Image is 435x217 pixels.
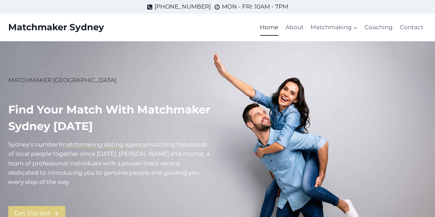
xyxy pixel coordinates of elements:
span: MON - FRI: 10AM - 7PM [222,2,288,11]
p: Sydney’s number atching thousands of local people together since [DATE]. [PERSON_NAME] and mortar... [8,140,212,187]
a: Home [257,19,282,36]
a: About [282,19,307,36]
a: Matchmaker Sydney [8,22,104,33]
a: Contact [396,19,427,36]
a: Coaching [361,19,396,36]
mark: 1 [58,141,61,148]
span: Matchmaking [311,23,358,32]
nav: Primary [257,19,427,36]
h1: Find your match with Matchmaker Sydney [DATE] [8,101,212,134]
a: [PHONE_NUMBER] [147,2,211,11]
mark: m [146,141,152,148]
p: MATCHMAKER [GEOGRAPHIC_DATA] [8,76,212,85]
a: matchmaking dating agency [61,141,146,148]
a: Matchmaking [307,19,361,36]
span: [PHONE_NUMBER] [154,2,211,11]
